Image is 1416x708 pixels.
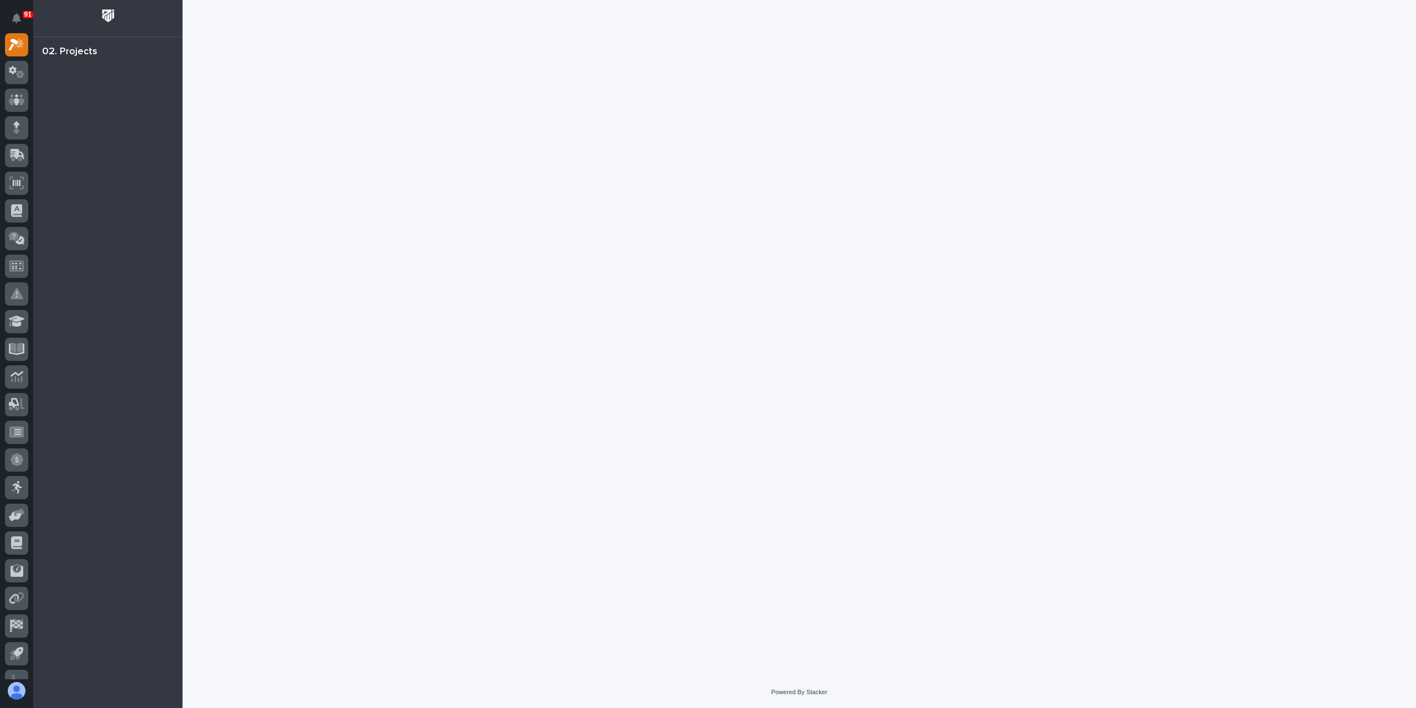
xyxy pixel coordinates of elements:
button: users-avatar [5,679,28,702]
img: Workspace Logo [98,6,118,26]
div: 02. Projects [42,46,97,58]
div: Notifications91 [14,13,28,31]
p: 91 [24,11,32,18]
a: Powered By Stacker [771,689,827,695]
button: Notifications [5,7,28,30]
